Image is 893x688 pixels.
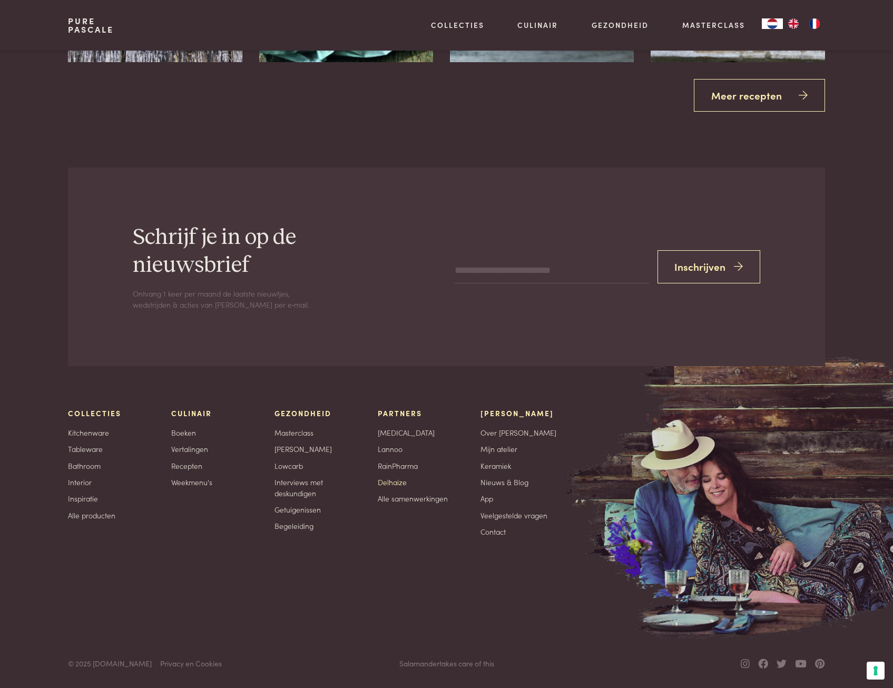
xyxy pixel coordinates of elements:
[762,18,783,29] a: NL
[171,444,208,455] a: Vertalingen
[682,19,745,31] a: Masterclass
[762,18,825,29] aside: Language selected: Nederlands
[480,427,556,438] a: Over [PERSON_NAME]
[480,460,511,471] a: Keramiek
[480,477,528,488] a: Nieuws & Blog
[274,408,331,419] span: Gezondheid
[68,477,92,488] a: Interior
[783,18,804,29] a: EN
[480,493,493,504] a: App
[480,408,554,419] span: [PERSON_NAME]
[480,444,517,455] a: Mijn atelier
[68,460,101,471] a: Bathroom
[658,250,761,283] button: Inschrijven
[68,427,109,438] a: Kitchenware
[171,427,196,438] a: Boeken
[68,17,114,34] a: PurePascale
[480,510,547,521] a: Veelgestelde vragen
[592,19,649,31] a: Gezondheid
[431,19,484,31] a: Collecties
[378,477,407,488] a: Delhaize
[68,493,98,504] a: Inspiratie
[274,444,332,455] a: [PERSON_NAME]
[274,504,321,515] a: Getuigenissen
[68,658,152,669] span: © 2025 [DOMAIN_NAME]
[274,460,303,471] a: Lowcarb
[378,460,418,471] a: RainPharma
[274,477,361,498] a: Interviews met deskundigen
[274,427,313,438] a: Masterclass
[867,662,885,680] button: Uw voorkeuren voor toestemming voor trackingtechnologieën
[762,18,783,29] div: Language
[133,224,374,280] h2: Schrijf je in op de nieuwsbrief
[399,658,494,669] span: takes care of this
[399,658,439,669] a: Salamander
[378,427,435,438] a: [MEDICAL_DATA]
[68,408,121,419] span: Collecties
[517,19,558,31] a: Culinair
[171,460,202,471] a: Recepten
[378,444,403,455] a: Lannoo
[171,408,212,419] span: Culinair
[160,658,222,669] a: Privacy en Cookies
[274,520,313,532] a: Begeleiding
[480,526,506,537] a: Contact
[804,18,825,29] a: FR
[378,493,448,504] a: Alle samenwerkingen
[783,18,825,29] ul: Language list
[133,288,312,310] p: Ontvang 1 keer per maand de laatste nieuwtjes, wedstrijden & acties van [PERSON_NAME] per e‑mail.
[694,79,825,112] a: Meer recepten
[68,444,103,455] a: Tableware
[68,510,115,521] a: Alle producten
[378,408,422,419] span: Partners
[171,477,212,488] a: Weekmenu's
